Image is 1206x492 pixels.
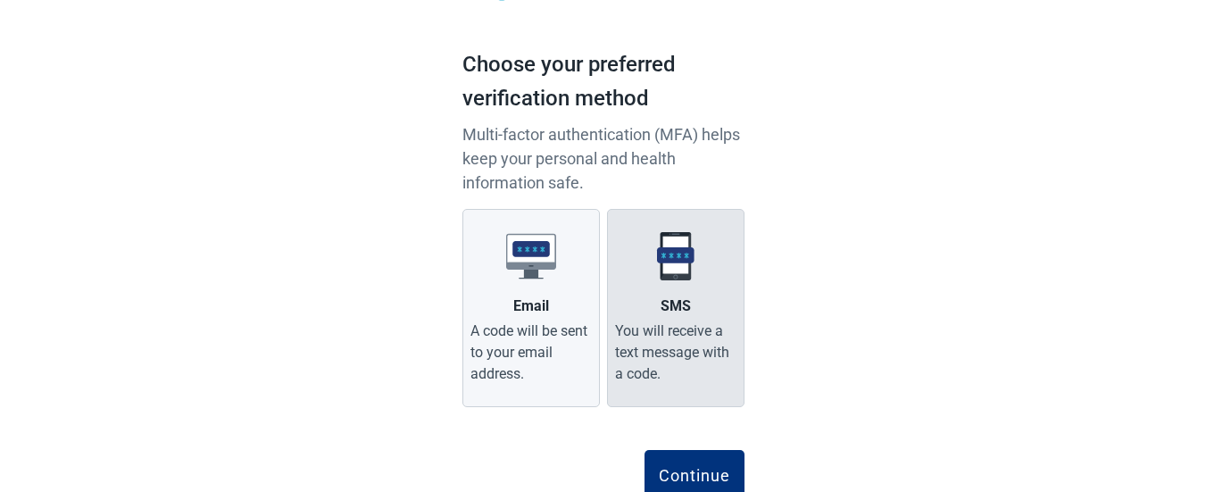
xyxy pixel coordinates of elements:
div: SMS [661,296,691,317]
div: You will receive a text message with a code. [615,321,736,385]
p: Multi-factor authentication (MFA) helps keep your personal and health information safe. [462,122,744,195]
div: A code will be sent to your email address. [470,321,592,385]
div: Email [513,296,549,317]
div: Continue [659,466,730,484]
h1: Choose your preferred verification method [462,48,744,122]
